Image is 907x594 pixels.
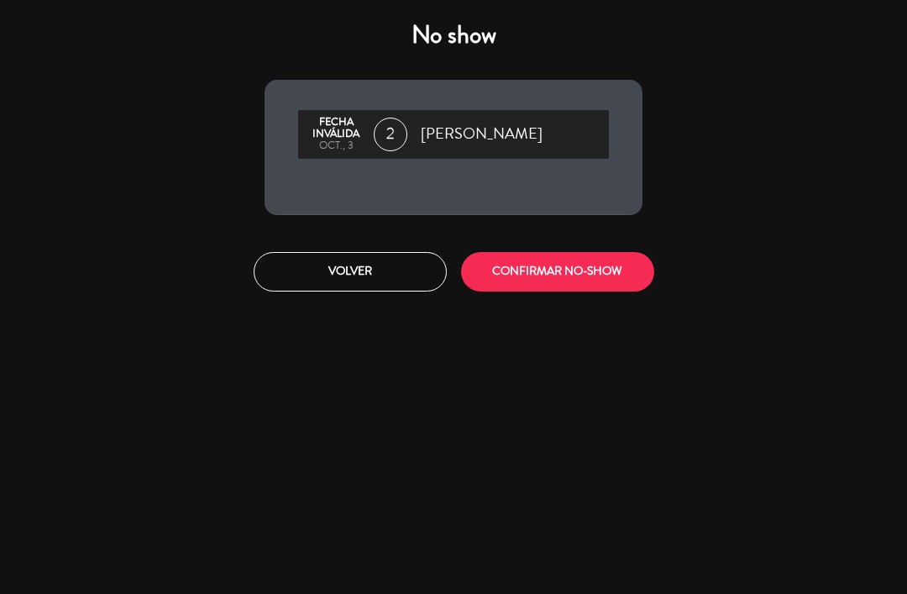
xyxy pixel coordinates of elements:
[307,117,365,140] div: Fecha inválida
[461,252,654,292] button: CONFIRMAR NO-SHOW
[307,140,365,152] div: oct., 3
[254,252,447,292] button: Volver
[374,118,407,151] span: 2
[265,20,642,50] h4: No show
[421,122,543,147] span: [PERSON_NAME]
